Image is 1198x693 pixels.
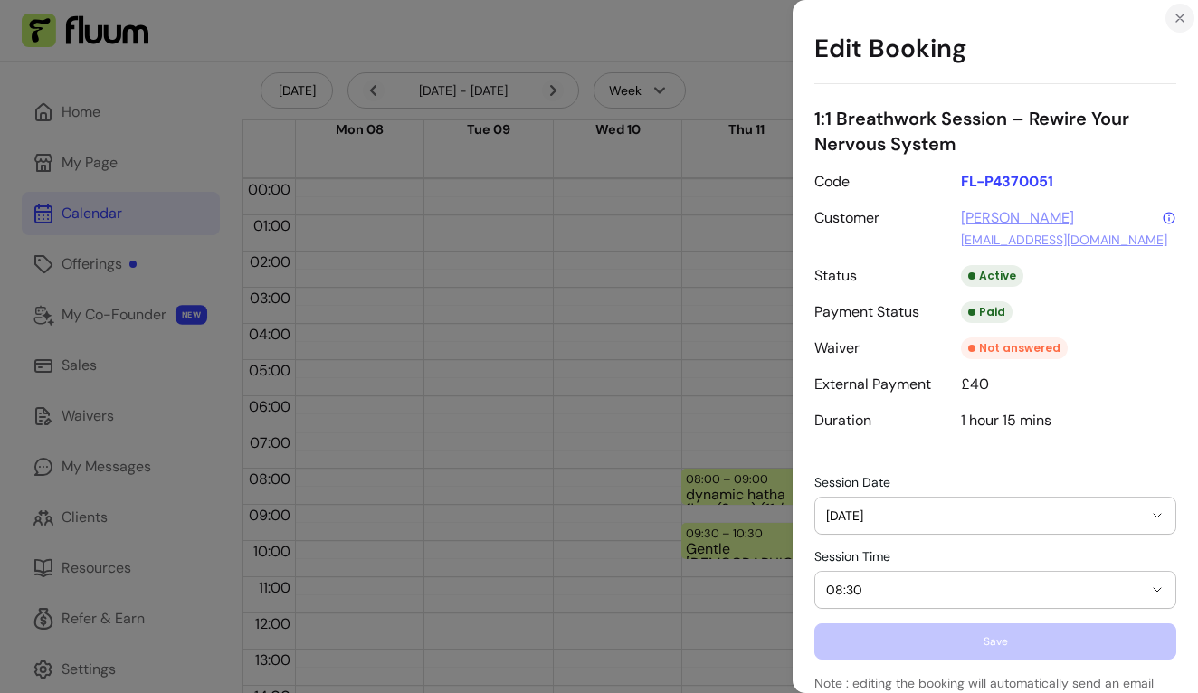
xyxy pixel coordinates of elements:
[826,581,1143,599] span: 08:30
[814,171,931,193] p: Code
[946,374,1176,395] div: £40
[946,410,1176,432] div: 1 hour 15 mins
[814,410,931,432] p: Duration
[961,337,1068,359] div: Not answered
[814,207,931,251] p: Customer
[814,106,1176,157] p: 1:1 Breathwork Session – Rewire Your Nervous System
[814,265,931,287] p: Status
[961,301,1013,323] div: Paid
[814,14,1176,84] h1: Edit Booking
[946,171,1176,193] p: FL-P4370051
[961,265,1023,287] div: Active
[1165,4,1194,33] button: Close
[814,374,931,395] p: External Payment
[815,498,1175,534] button: [DATE]
[826,507,1143,525] span: [DATE]
[814,337,931,359] p: Waiver
[815,572,1175,608] button: 08:30
[961,207,1074,229] a: [PERSON_NAME]
[814,301,931,323] p: Payment Status
[961,231,1167,249] a: [EMAIL_ADDRESS][DOMAIN_NAME]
